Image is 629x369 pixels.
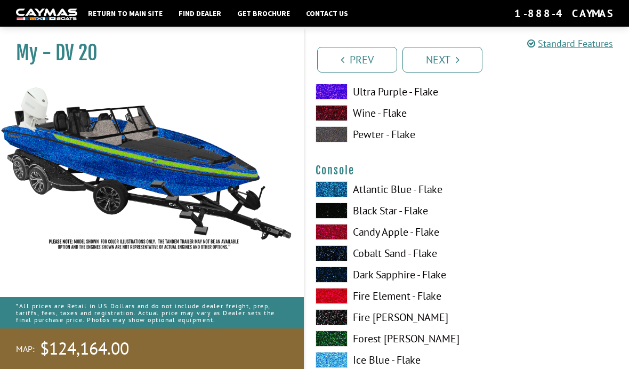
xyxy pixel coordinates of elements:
[40,338,129,360] span: $124,164.00
[316,203,456,219] label: Black Star - Flake
[316,164,618,177] h4: Console
[316,352,456,368] label: Ice Blue - Flake
[16,297,288,329] p: *All prices are Retail in US Dollars and do not include dealer freight, prep, tariffs, fees, taxe...
[316,224,456,240] label: Candy Apple - Flake
[316,267,456,283] label: Dark Sapphire - Flake
[16,41,277,65] h1: My - DV 20
[316,288,456,304] label: Fire Element - Flake
[316,181,456,197] label: Atlantic Blue - Flake
[527,37,613,50] a: Standard Features
[16,343,35,355] span: MAP:
[16,9,77,20] img: white-logo-c9c8dbefe5ff5ceceb0f0178aa75bf4bb51f6bca0971e226c86eb53dfe498488.png
[316,245,456,261] label: Cobalt Sand - Flake
[173,6,227,20] a: Find Dealer
[514,6,613,20] div: 1-888-4CAYMAS
[314,45,629,73] ul: Pagination
[317,47,397,73] a: Prev
[316,105,456,121] label: Wine - Flake
[316,126,456,142] label: Pewter - Flake
[402,47,482,73] a: Next
[316,84,456,100] label: Ultra Purple - Flake
[301,6,353,20] a: Contact Us
[83,6,168,20] a: Return to main site
[316,309,456,325] label: Fire [PERSON_NAME]
[232,6,295,20] a: Get Brochure
[316,331,456,347] label: Forest [PERSON_NAME]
